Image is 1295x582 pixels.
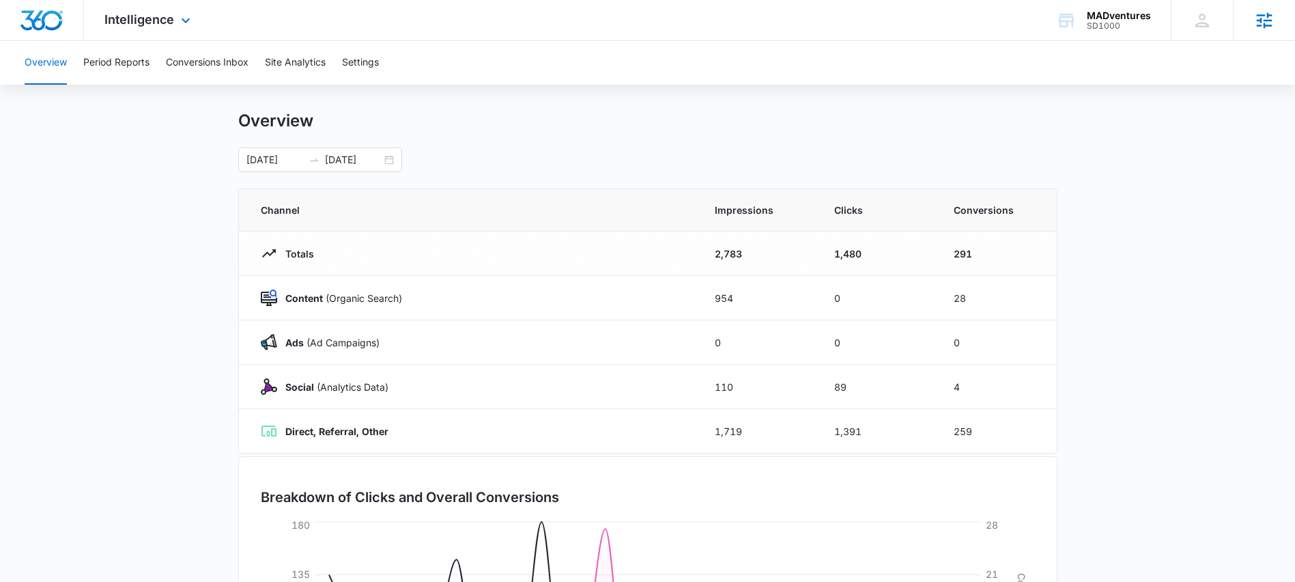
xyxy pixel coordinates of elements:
[104,12,174,27] span: Intelligence
[277,380,388,394] p: (Analytics Data)
[261,487,559,508] h3: Breakdown of Clicks and Overall Conversions
[834,203,921,217] span: Clicks
[261,378,277,395] img: Social
[342,41,379,85] button: Settings
[265,41,326,85] button: Site Analytics
[698,365,818,409] td: 110
[285,426,388,437] strong: Direct, Referral, Other
[698,409,818,454] td: 1,719
[698,276,818,320] td: 954
[285,337,304,348] strong: Ads
[277,247,314,261] p: Totals
[261,334,277,350] img: Ads
[277,291,402,305] p: (Organic Search)
[238,111,313,131] h1: Overview
[818,409,937,454] td: 1,391
[937,232,1057,276] td: 291
[818,320,937,365] td: 0
[954,203,1035,217] span: Conversions
[261,203,682,217] span: Channel
[25,41,67,85] button: Overview
[937,276,1057,320] td: 28
[937,409,1057,454] td: 259
[166,41,248,85] button: Conversions Inbox
[261,290,277,306] img: Content
[291,519,310,531] tspan: 180
[937,365,1057,409] td: 4
[986,519,998,531] tspan: 28
[309,154,319,165] span: to
[818,276,937,320] td: 0
[937,320,1057,365] td: 0
[1087,10,1151,21] div: account name
[698,232,818,276] td: 2,783
[277,335,380,350] p: (Ad Campaigns)
[309,154,319,165] span: swap-right
[291,568,310,580] tspan: 135
[285,381,314,393] strong: Social
[83,41,150,85] button: Period Reports
[818,365,937,409] td: 89
[698,320,818,365] td: 0
[715,203,801,217] span: Impressions
[986,568,998,580] tspan: 21
[246,152,303,167] input: Start date
[1087,21,1151,31] div: account id
[325,152,382,167] input: End date
[285,292,323,304] strong: Content
[818,232,937,276] td: 1,480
